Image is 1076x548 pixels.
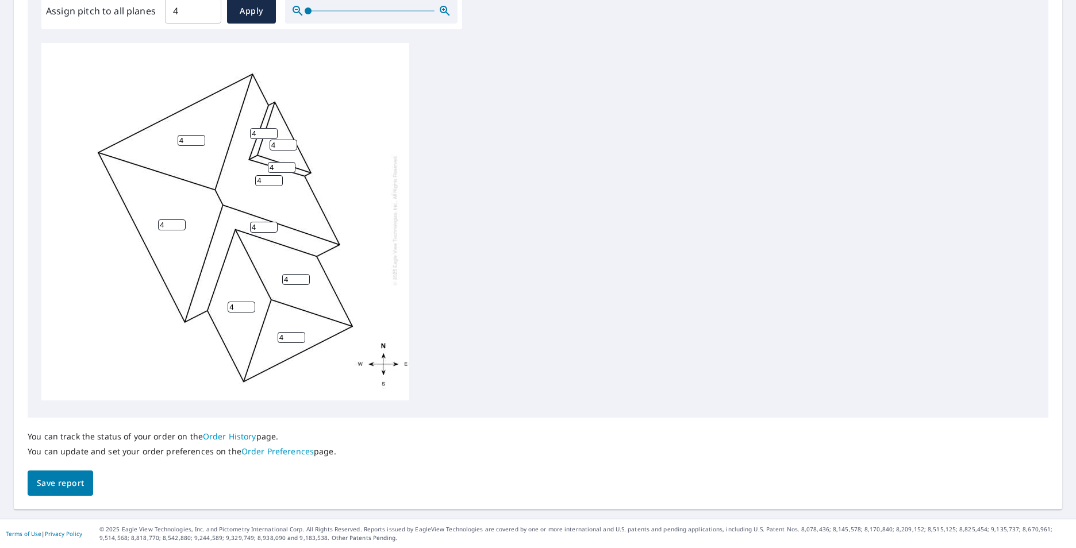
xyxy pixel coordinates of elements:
span: Apply [236,4,267,18]
p: © 2025 Eagle View Technologies, Inc. and Pictometry International Corp. All Rights Reserved. Repo... [99,525,1070,542]
p: | [6,530,82,537]
span: Save report [37,476,84,491]
a: Order Preferences [241,446,314,457]
button: Save report [28,470,93,496]
a: Terms of Use [6,530,41,538]
label: Assign pitch to all planes [46,4,156,18]
p: You can update and set your order preferences on the page. [28,446,336,457]
p: You can track the status of your order on the page. [28,431,336,442]
a: Privacy Policy [45,530,82,538]
a: Order History [203,431,256,442]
